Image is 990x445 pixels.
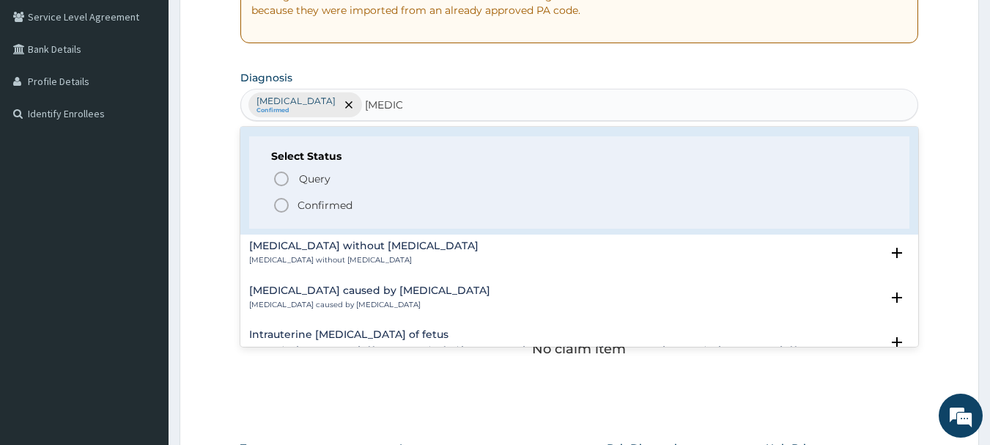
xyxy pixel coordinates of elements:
[7,293,279,344] textarea: Type your message and hit 'Enter'
[532,342,626,356] p: No claim item
[249,240,479,251] h4: [MEDICAL_DATA] without [MEDICAL_DATA]
[271,151,888,162] h6: Select Status
[249,345,816,355] p: Intrauterine [MEDICAL_DATA] of fetus , Intrauterine fetal [MEDICAL_DATA] , Intrauterine foetal [M...
[249,329,816,340] h4: Intrauterine [MEDICAL_DATA] of fetus
[249,255,479,265] p: [MEDICAL_DATA] without [MEDICAL_DATA]
[342,98,355,111] span: remove selection option
[240,70,292,85] label: Diagnosis
[256,107,336,114] small: Confirmed
[249,300,490,310] p: [MEDICAL_DATA] caused by [MEDICAL_DATA]
[273,170,290,188] i: status option query
[888,334,906,351] i: open select status
[888,289,906,306] i: open select status
[273,196,290,214] i: status option filled
[85,130,202,279] span: We're online!
[888,244,906,262] i: open select status
[298,198,352,213] p: Confirmed
[76,82,246,101] div: Chat with us now
[249,285,490,296] h4: [MEDICAL_DATA] caused by [MEDICAL_DATA]
[256,95,336,107] p: [MEDICAL_DATA]
[27,73,59,110] img: d_794563401_company_1708531726252_794563401
[299,172,330,186] span: Query
[240,7,276,43] div: Minimize live chat window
